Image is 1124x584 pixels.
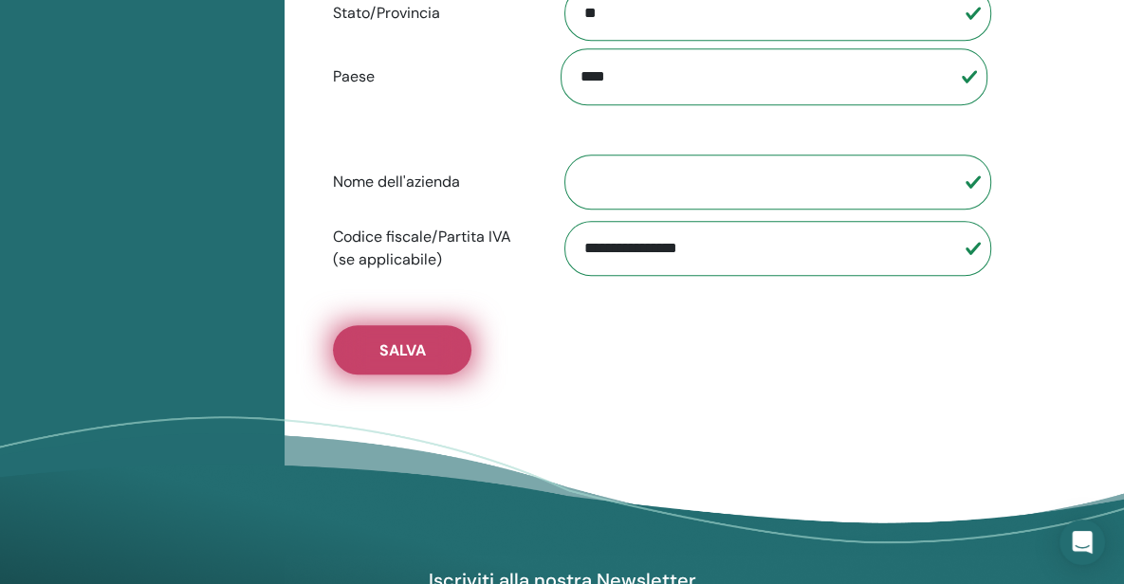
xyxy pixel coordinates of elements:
label: Nome dell'azienda [319,164,546,200]
button: Salva [333,325,471,374]
div: Open Intercom Messenger [1060,520,1105,565]
label: Paese [319,59,546,95]
span: Salva [379,340,426,360]
label: Codice fiscale/Partita IVA (se applicabile) [319,219,546,278]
